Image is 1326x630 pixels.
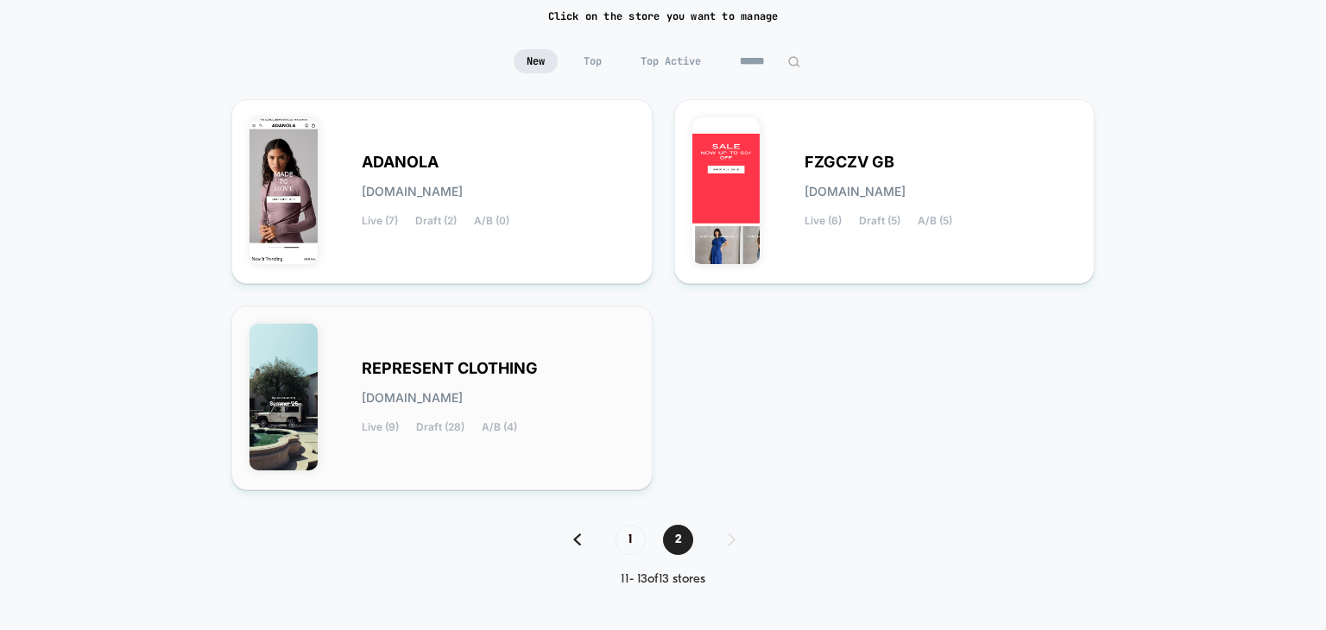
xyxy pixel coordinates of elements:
span: Live (9) [362,421,399,433]
span: Top [571,49,615,73]
h2: Click on the store you want to manage [548,9,779,23]
span: 1 [616,525,646,555]
span: ADANOLA [362,156,439,168]
span: Top Active [628,49,714,73]
span: Draft (2) [415,215,457,227]
img: edit [787,55,800,68]
span: FZGCZV GB [805,156,894,168]
span: A/B (0) [474,215,509,227]
span: REPRESENT CLOTHING [362,362,538,375]
span: 2 [663,525,693,555]
span: [DOMAIN_NAME] [805,186,906,198]
span: A/B (4) [482,421,517,433]
span: Live (7) [362,215,398,227]
img: pagination back [573,533,581,545]
div: 11 - 13 of 13 stores [556,572,770,587]
span: [DOMAIN_NAME] [362,392,463,404]
span: A/B (5) [918,215,952,227]
img: FZGCZV_GB [692,117,761,264]
span: New [514,49,558,73]
img: REPRESENT_CLOTHING [249,324,318,470]
span: Draft (5) [859,215,900,227]
span: [DOMAIN_NAME] [362,186,463,198]
span: Draft (28) [416,421,464,433]
span: Live (6) [805,215,842,227]
img: ADANOLA [249,117,318,264]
